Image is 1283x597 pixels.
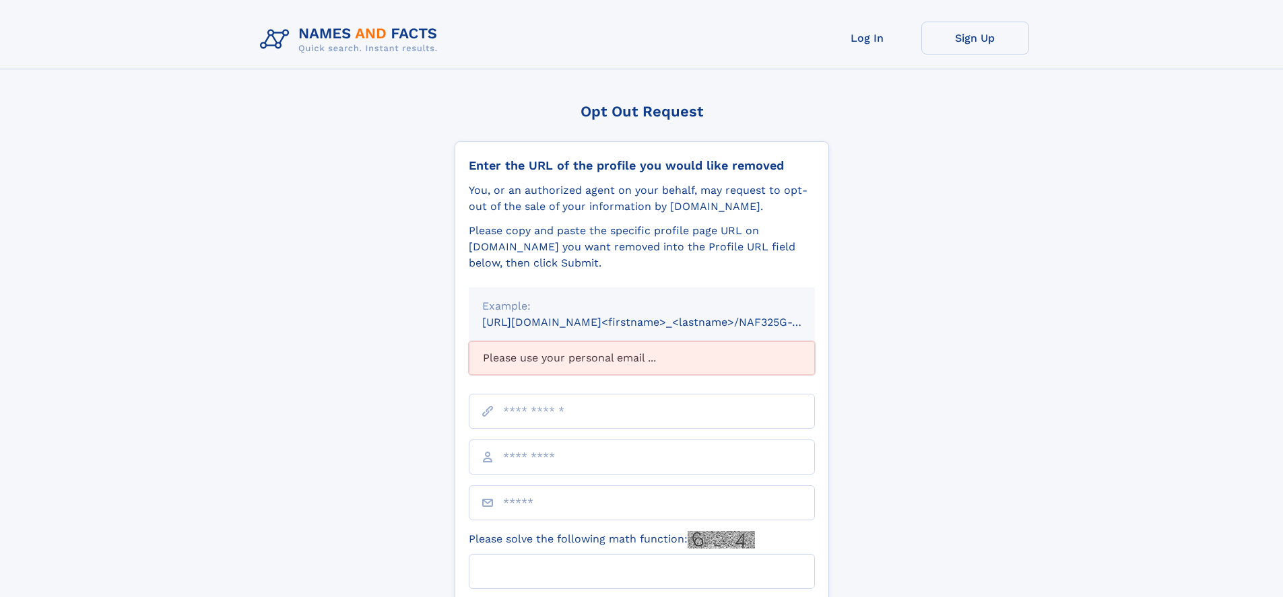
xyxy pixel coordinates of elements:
div: You, or an authorized agent on your behalf, may request to opt-out of the sale of your informatio... [469,182,815,215]
a: Log In [814,22,921,55]
div: Please use your personal email ... [469,341,815,375]
div: Opt Out Request [455,103,829,120]
label: Please solve the following math function: [469,531,755,549]
div: Example: [482,298,801,314]
img: Logo Names and Facts [255,22,449,58]
small: [URL][DOMAIN_NAME]<firstname>_<lastname>/NAF325G-xxxxxxxx [482,316,841,328]
div: Enter the URL of the profile you would like removed [469,158,815,173]
a: Sign Up [921,22,1029,55]
div: Please copy and paste the specific profile page URL on [DOMAIN_NAME] you want removed into the Pr... [469,223,815,271]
